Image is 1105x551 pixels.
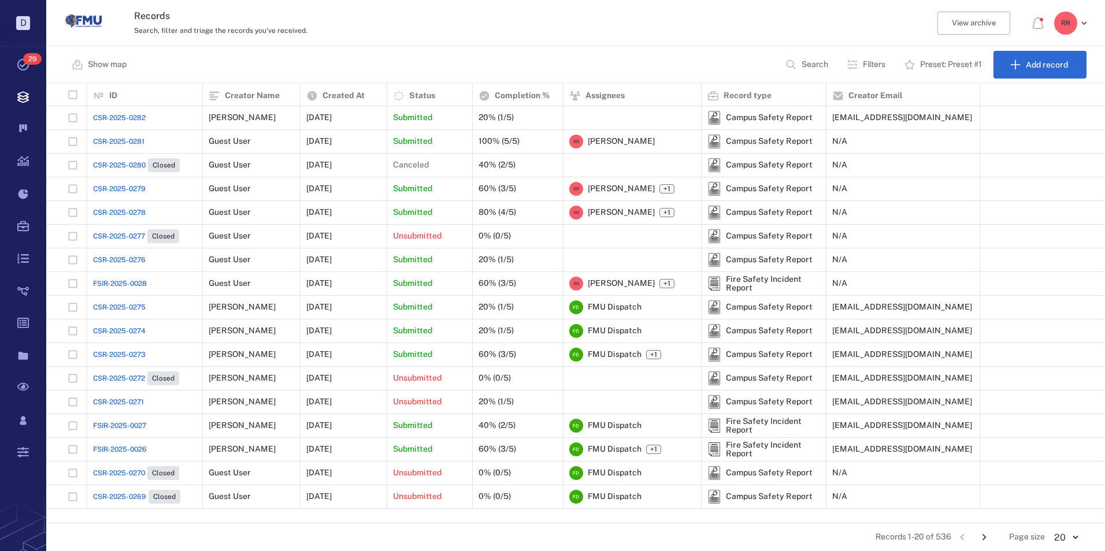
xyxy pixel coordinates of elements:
[495,90,550,102] p: Completion %
[569,466,583,480] div: F D
[832,255,847,264] div: N/A
[209,161,251,169] div: Guest User
[306,373,332,384] p: [DATE]
[569,442,583,456] div: F D
[16,16,30,30] p: D
[802,59,828,70] p: Search
[479,374,511,382] div: 0% (0/5)
[724,90,772,102] p: Record type
[93,255,146,265] a: CSR-2025-0276
[306,491,332,502] p: [DATE]
[707,206,721,219] div: Campus Safety Report
[479,279,516,288] div: 60% (3/5)
[93,136,144,147] a: CSR-2025-0281
[726,137,813,146] div: Campus Safety Report
[707,182,721,196] div: Campus Safety Report
[897,51,991,79] button: Preset: Preset #1
[569,300,583,314] div: F D
[479,208,516,217] div: 80% (4/5)
[479,255,514,264] div: 20% (1/5)
[65,51,136,79] button: Show map
[209,350,276,359] div: [PERSON_NAME]
[585,90,625,102] p: Assignees
[479,303,514,311] div: 20% (1/5)
[23,53,42,65] span: 29
[150,374,177,384] span: Closed
[209,184,251,193] div: Guest User
[150,161,177,170] span: Closed
[209,137,251,146] div: Guest User
[707,111,721,125] div: Campus Safety Report
[209,374,276,382] div: [PERSON_NAME]
[479,350,516,359] div: 60% (3/5)
[93,113,146,123] span: CSR-2025-0282
[726,468,813,477] div: Campus Safety Report
[393,136,432,147] p: Submitted
[93,349,146,360] span: CSR-2025-0273
[707,300,721,314] div: Campus Safety Report
[393,467,442,479] p: Unsubmitted
[306,278,332,289] p: [DATE]
[707,277,721,291] img: icon Fire Safety Incident Report
[1054,12,1091,35] button: RR
[93,492,146,502] span: CSR-2025-0269
[569,135,583,148] div: R R
[707,206,721,219] img: icon Campus Safety Report
[707,229,721,243] div: Campus Safety Report
[479,184,516,193] div: 60% (3/5)
[646,445,661,454] span: +1
[707,371,721,385] img: icon Campus Safety Report
[306,136,332,147] p: [DATE]
[209,397,276,406] div: [PERSON_NAME]
[569,348,583,362] div: F D
[93,278,147,289] span: FSIR-2025-0028
[726,397,813,406] div: Campus Safety Report
[726,374,813,382] div: Campus Safety Report
[707,135,721,148] div: Campus Safety Report
[479,232,511,240] div: 0% (0/5)
[588,467,642,479] span: FMU Dispatch
[1054,12,1077,35] div: R R
[322,90,365,102] p: Created At
[661,279,673,289] span: +1
[93,468,145,478] span: CSR-2025-0270
[588,301,642,313] span: FMU Dispatch
[93,231,145,241] span: CSR-2025-0277
[707,277,721,291] div: Fire Safety Incident Report
[975,528,993,546] button: Go to next page
[93,160,146,170] span: CSR-2025-0280
[707,419,721,433] div: Fire Safety Incident Report
[306,254,332,266] p: [DATE]
[93,207,146,218] span: CSR-2025-0278
[951,528,995,546] nav: pagination navigation
[707,135,721,148] img: icon Campus Safety Report
[778,51,837,79] button: Search
[832,350,972,359] div: [EMAIL_ADDRESS][DOMAIN_NAME]
[93,302,146,312] a: CSR-2025-0275
[209,326,276,335] div: [PERSON_NAME]
[93,397,144,407] a: CSR-2025-0271
[832,326,972,335] div: [EMAIL_ADDRESS][DOMAIN_NAME]
[209,303,276,311] div: [PERSON_NAME]
[393,230,442,242] p: Unsubmitted
[109,90,117,102] p: ID
[393,254,432,266] p: Submitted
[93,371,179,385] a: CSR-2025-0272Closed
[569,206,583,219] div: R R
[707,395,721,409] img: icon Campus Safety Report
[209,468,251,477] div: Guest User
[209,492,251,501] div: Guest User
[726,232,813,240] div: Campus Safety Report
[306,301,332,313] p: [DATE]
[1045,531,1087,544] div: 20
[726,350,813,359] div: Campus Safety Report
[707,253,721,267] div: Campus Safety Report
[93,420,146,431] a: FSIR-2025-0027
[707,419,721,433] img: icon Fire Safety Incident Report
[479,326,514,335] div: 20% (1/5)
[306,444,332,455] p: [DATE]
[707,324,721,338] div: Campus Safety Report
